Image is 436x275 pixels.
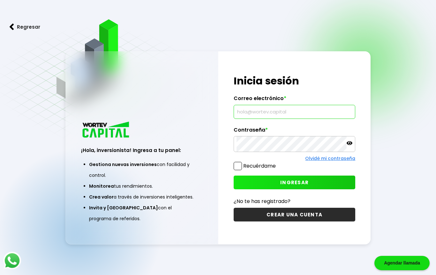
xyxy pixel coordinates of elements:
[3,252,21,270] img: logos_whatsapp-icon.242b2217.svg
[10,24,14,30] img: flecha izquierda
[234,176,356,189] button: INGRESAR
[234,197,356,221] a: ¿No te has registrado?CREAR UNA CUENTA
[374,256,430,270] div: Agendar llamada
[234,197,356,205] p: ¿No te has registrado?
[81,121,132,140] img: logo_wortev_capital
[234,73,356,89] h1: Inicia sesión
[89,205,158,211] span: Invita y [GEOGRAPHIC_DATA]
[89,192,195,202] li: a través de inversiones inteligentes.
[237,105,353,119] input: hola@wortev.capital
[89,202,195,224] li: con el programa de referidos.
[243,162,276,170] label: Recuérdame
[89,183,114,189] span: Monitorea
[234,95,356,105] label: Correo electrónico
[89,161,157,168] span: Gestiona nuevas inversiones
[81,147,203,154] h3: ¡Hola, inversionista! Ingresa a tu panel:
[234,208,356,221] button: CREAR UNA CUENTA
[89,194,114,200] span: Crea valor
[280,179,309,186] span: INGRESAR
[89,159,195,181] li: con facilidad y control.
[305,155,355,162] a: Olvidé mi contraseña
[234,127,356,136] label: Contraseña
[89,181,195,192] li: tus rendimientos.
